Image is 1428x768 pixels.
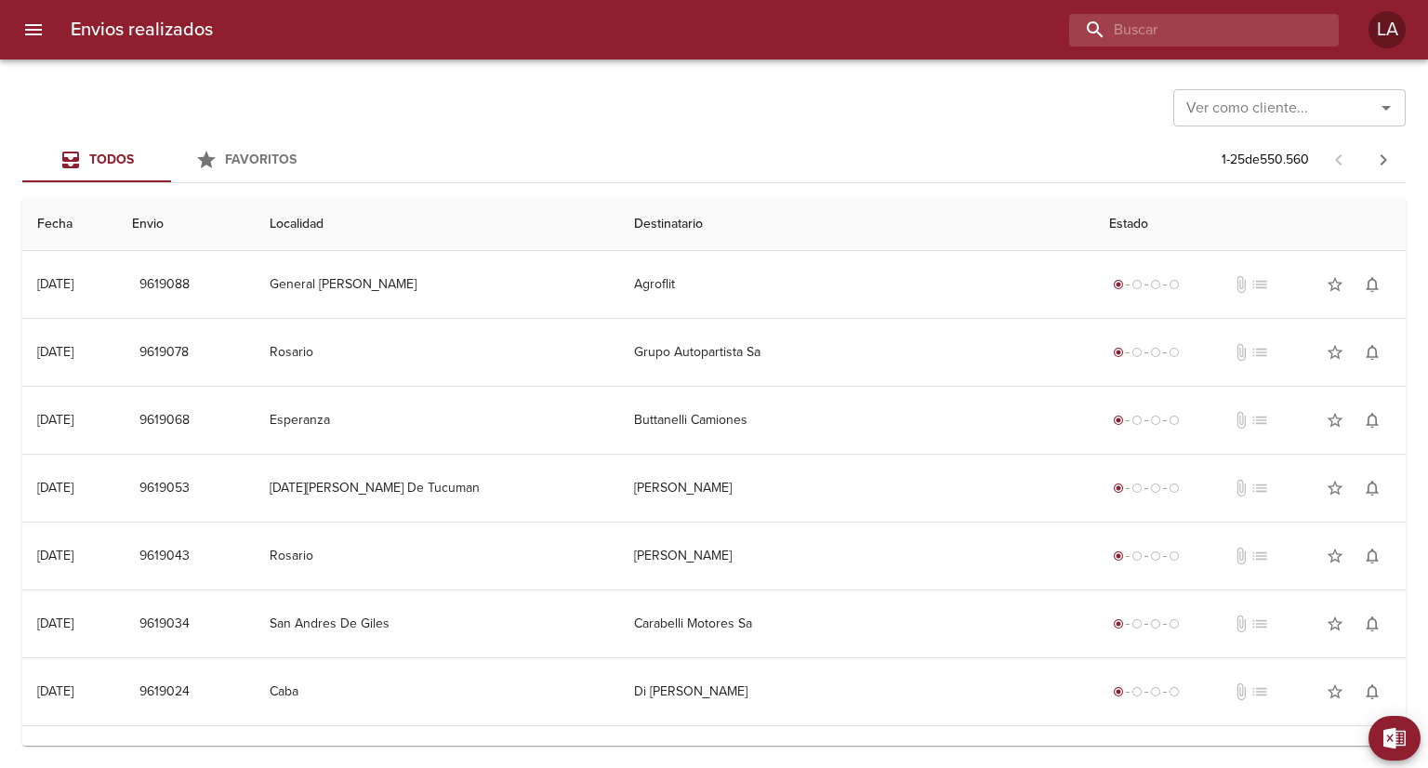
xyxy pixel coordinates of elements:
th: Envio [117,198,254,251]
span: radio_button_unchecked [1150,415,1161,426]
td: Buttanelli Camiones [619,387,1095,454]
span: 9619024 [139,681,190,704]
span: 9619068 [139,409,190,432]
td: Grupo Autopartista Sa [619,319,1095,386]
div: Generado [1109,547,1183,565]
span: 9619034 [139,613,190,636]
th: Fecha [22,198,117,251]
button: 9619078 [132,336,196,370]
span: radio_button_unchecked [1131,618,1143,629]
td: San Andres De Giles [255,590,619,657]
div: Generado [1109,275,1183,294]
span: radio_button_unchecked [1131,415,1143,426]
button: 9619053 [132,471,197,506]
span: radio_button_unchecked [1150,347,1161,358]
span: radio_button_checked [1113,279,1124,290]
span: star_border [1326,275,1344,294]
span: radio_button_unchecked [1131,279,1143,290]
span: No tiene pedido asociado [1250,479,1269,497]
button: Agregar a favoritos [1316,266,1354,303]
div: [DATE] [37,616,73,631]
span: No tiene pedido asociado [1250,682,1269,701]
span: No tiene documentos adjuntos [1232,343,1250,362]
button: 9619024 [132,675,197,709]
div: Generado [1109,479,1183,497]
h6: Envios realizados [71,15,213,45]
td: [PERSON_NAME] [619,455,1095,522]
span: notifications_none [1363,547,1382,565]
th: Localidad [255,198,619,251]
button: 9619088 [132,268,197,302]
div: [DATE] [37,276,73,292]
span: Todos [89,152,134,167]
span: radio_button_unchecked [1131,347,1143,358]
button: Activar notificaciones [1354,470,1391,507]
div: [DATE] [37,548,73,563]
span: No tiene documentos adjuntos [1232,547,1250,565]
span: radio_button_unchecked [1169,483,1180,494]
span: radio_button_unchecked [1131,483,1143,494]
span: radio_button_unchecked [1169,415,1180,426]
span: Pagina siguiente [1361,138,1406,182]
span: radio_button_checked [1113,415,1124,426]
span: radio_button_unchecked [1131,550,1143,562]
button: 9619034 [132,607,197,642]
span: 9619043 [139,545,190,568]
button: Abrir [1373,95,1399,121]
button: Agregar a favoritos [1316,470,1354,507]
td: Di [PERSON_NAME] [619,658,1095,725]
p: 1 - 25 de 550.560 [1222,151,1309,169]
span: radio_button_unchecked [1169,347,1180,358]
td: [PERSON_NAME] [619,523,1095,589]
td: [DATE][PERSON_NAME] De Tucuman [255,455,619,522]
div: [DATE] [37,344,73,360]
input: buscar [1069,14,1307,46]
span: notifications_none [1363,682,1382,701]
span: notifications_none [1363,615,1382,633]
span: No tiene pedido asociado [1250,547,1269,565]
span: No tiene documentos adjuntos [1232,275,1250,294]
div: Generado [1109,682,1183,701]
button: Agregar a favoritos [1316,537,1354,575]
div: Generado [1109,615,1183,633]
span: 9619078 [139,341,189,364]
span: No tiene pedido asociado [1250,343,1269,362]
button: 9619043 [132,539,197,574]
span: 9619053 [139,477,190,500]
span: 9619088 [139,273,190,297]
button: 9619068 [132,404,197,438]
button: Activar notificaciones [1354,266,1391,303]
span: radio_button_checked [1113,347,1124,358]
span: star_border [1326,479,1344,497]
td: General [PERSON_NAME] [255,251,619,318]
button: Agregar a favoritos [1316,673,1354,710]
span: radio_button_unchecked [1150,686,1161,697]
div: Tabs Envios [22,138,320,182]
button: Activar notificaciones [1354,334,1391,371]
div: [DATE] [37,480,73,496]
td: Carabelli Motores Sa [619,590,1095,657]
span: radio_button_checked [1113,618,1124,629]
div: [DATE] [37,683,73,699]
td: Agroflit [619,251,1095,318]
span: star_border [1326,615,1344,633]
span: No tiene documentos adjuntos [1232,682,1250,701]
button: Agregar a favoritos [1316,334,1354,371]
span: radio_button_unchecked [1169,550,1180,562]
span: notifications_none [1363,343,1382,362]
span: Pagina anterior [1316,150,1361,168]
span: radio_button_unchecked [1150,279,1161,290]
span: radio_button_unchecked [1131,686,1143,697]
span: radio_button_unchecked [1150,550,1161,562]
div: Generado [1109,343,1183,362]
span: Favoritos [225,152,297,167]
span: star_border [1326,547,1344,565]
span: notifications_none [1363,411,1382,430]
div: LA [1368,11,1406,48]
span: radio_button_unchecked [1169,618,1180,629]
th: Destinatario [619,198,1095,251]
td: Rosario [255,523,619,589]
span: No tiene documentos adjuntos [1232,615,1250,633]
span: No tiene documentos adjuntos [1232,411,1250,430]
span: star_border [1326,682,1344,701]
